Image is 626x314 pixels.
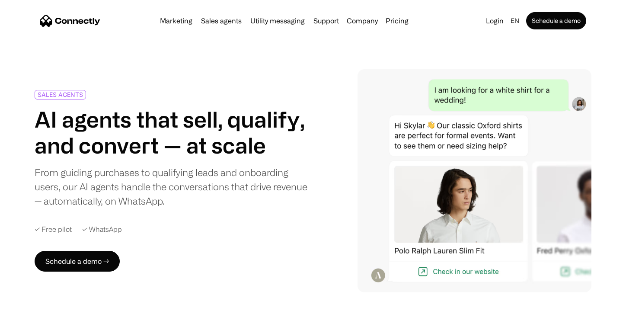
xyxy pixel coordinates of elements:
a: Support [310,17,342,24]
a: Login [482,15,507,27]
ul: Language list [17,299,52,311]
div: en [511,15,519,27]
div: ✓ WhatsApp [82,225,122,234]
aside: Language selected: English [9,298,52,311]
a: Sales agents [198,17,245,24]
h1: AI agents that sell, qualify, and convert — at scale [35,106,310,158]
div: From guiding purchases to qualifying leads and onboarding users, our AI agents handle the convers... [35,165,310,208]
a: Marketing [156,17,196,24]
div: Company [347,15,378,27]
a: home [40,14,100,27]
div: ✓ Free pilot [35,225,72,234]
a: Pricing [382,17,412,24]
a: Schedule a demo → [35,251,120,272]
div: Company [344,15,380,27]
a: Schedule a demo [526,12,586,29]
div: SALES AGENTS [38,91,83,98]
a: Utility messaging [247,17,308,24]
div: en [507,15,524,27]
